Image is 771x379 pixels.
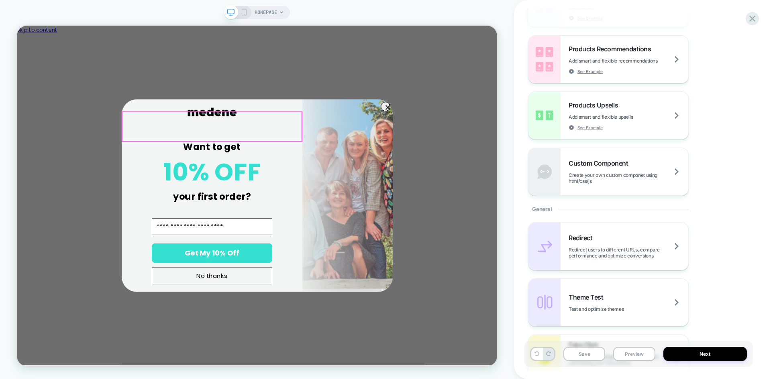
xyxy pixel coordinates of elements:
[208,219,312,237] span: your first order?
[180,290,341,316] button: Get My 10% Off
[563,347,605,361] button: Save
[569,293,607,301] span: Theme Test
[485,101,498,114] button: Close dialog
[663,347,747,361] button: Next
[569,45,655,53] span: Products Recommendations
[227,108,293,122] img: logo
[222,153,298,170] span: Want to get
[528,196,689,222] div: General
[569,58,678,64] span: Add smart and flexible recommendations
[569,306,644,312] span: Test and optimize themes
[577,69,603,74] span: See Example
[180,257,341,279] input: Enter your email address
[569,247,688,259] span: Redirect users to different URLs, compare performance and optimize conversions
[569,172,688,184] span: Create your own custom componet using html/css/js
[569,101,622,109] span: Products Upsells
[255,6,277,19] span: HOMEPAGE
[613,347,655,361] button: Preview
[195,172,325,217] span: 10% OFF
[569,114,653,120] span: Add smart and flexible upsells
[381,98,501,355] img: 99e32f63-c098-4682-bc19-ba7a0c4c7562.png
[577,125,603,130] span: See Example
[180,322,341,345] button: No thanks
[577,15,603,21] span: See Example
[569,234,596,242] span: Redirect
[569,159,632,167] span: Custom Component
